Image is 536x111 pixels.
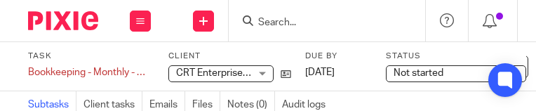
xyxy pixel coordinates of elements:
[257,17,383,30] input: Search
[28,65,151,79] div: Bookkeeping - Monthly - October - May
[176,68,267,78] span: CRT Enterprises Ltd.
[305,51,368,62] label: Due by
[28,51,151,62] label: Task
[168,51,291,62] label: Client
[305,67,335,77] span: [DATE]
[386,51,526,62] label: Status
[28,11,98,30] img: Pixie
[394,68,443,78] span: Not started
